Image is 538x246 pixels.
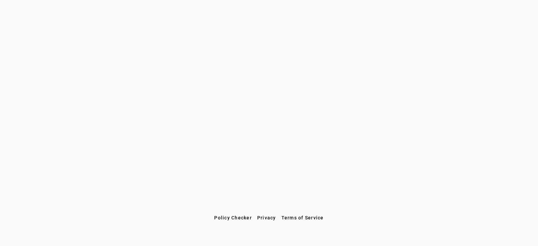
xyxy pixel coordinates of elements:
[212,212,255,224] button: Policy Checker
[255,212,279,224] button: Privacy
[214,215,252,220] span: Policy Checker
[279,212,326,224] button: Terms of Service
[257,215,276,220] span: Privacy
[281,215,324,220] span: Terms of Service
